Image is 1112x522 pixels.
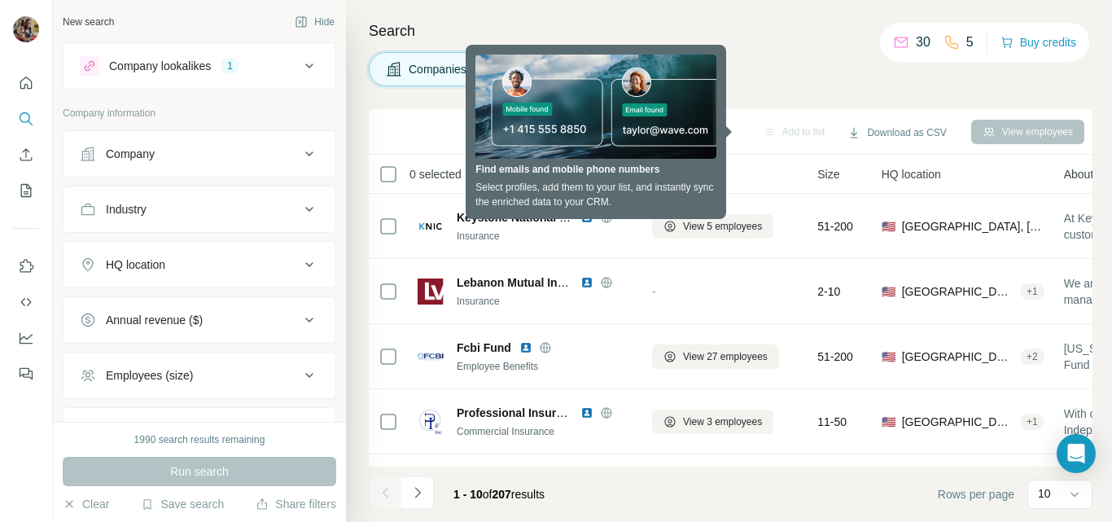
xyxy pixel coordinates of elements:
[817,166,839,182] span: Size
[401,476,434,509] button: Navigate to next page
[902,414,1013,430] span: [GEOGRAPHIC_DATA], [US_STATE]
[652,214,773,239] button: View 5 employees
[63,134,335,173] button: Company
[109,58,211,74] div: Company lookalikes
[1064,166,1094,182] span: About
[13,68,39,98] button: Quick start
[1020,284,1044,299] div: + 1
[457,424,633,439] div: Commercial Insurance
[1000,31,1076,54] button: Buy credits
[1020,415,1044,429] div: + 1
[580,211,593,224] img: LinkedIn logo
[63,106,336,121] p: Company information
[106,367,193,384] div: Employees (size)
[418,344,444,370] img: Logo of Fcbi Fund
[882,283,895,300] span: 🇺🇸
[63,46,335,86] button: Company lookalikes1
[882,218,895,235] span: 🇺🇸
[519,341,532,354] img: LinkedIn logo
[683,349,768,364] span: View 27 employees
[817,414,847,430] span: 11-50
[134,432,265,447] div: 1990 search results remaining
[882,414,895,430] span: 🇺🇸
[457,294,633,309] div: Insurance
[683,219,762,234] span: View 5 employees
[493,488,511,501] span: 207
[418,279,444,305] img: Logo of Lebanon Mutual Insurance Company
[13,323,39,353] button: Dashboard
[221,59,239,73] div: 1
[13,287,39,317] button: Use Surfe API
[580,406,593,419] img: LinkedIn logo
[63,496,109,512] button: Clear
[817,283,840,300] span: 2-10
[457,229,633,243] div: Insurance
[13,16,39,42] img: Avatar
[106,312,203,328] div: Annual revenue ($)
[418,409,444,435] img: Logo of Professional Insurance Executives
[457,276,656,289] span: Lebanon Mutual Insurance Company
[652,285,656,298] span: -
[1038,485,1051,502] p: 10
[683,415,762,429] span: View 3 employees
[652,410,773,434] button: View 3 employees
[902,349,1013,365] span: [GEOGRAPHIC_DATA], [US_STATE]
[453,488,483,501] span: 1 - 10
[418,213,444,239] img: Logo of Keystone National Insurance Company
[63,245,335,284] button: HQ location
[652,344,779,369] button: View 27 employees
[13,252,39,281] button: Use Surfe on LinkedIn
[966,33,974,52] p: 5
[256,496,336,512] button: Share filters
[882,166,941,182] span: HQ location
[457,359,633,374] div: Employee Benefits
[369,20,1092,42] h4: Search
[141,496,224,512] button: Save search
[13,359,39,388] button: Feedback
[580,276,593,289] img: LinkedIn logo
[106,201,147,217] div: Industry
[457,211,668,224] span: Keystone National Insurance Company
[457,340,511,356] span: Fcbi Fund
[817,349,853,365] span: 51-200
[652,166,708,182] span: Employees
[63,356,335,395] button: Employees (size)
[63,411,335,450] button: Technologies
[63,15,114,29] div: New search
[283,10,346,34] button: Hide
[483,488,493,501] span: of
[13,176,39,205] button: My lists
[409,166,462,182] span: 0 selected
[106,257,165,273] div: HQ location
[882,349,895,365] span: 🇺🇸
[457,406,645,419] span: Professional Insurance Executives
[1020,349,1044,364] div: + 2
[836,121,957,145] button: Download as CSV
[938,486,1014,502] span: Rows per page
[533,61,571,77] span: People
[902,218,1044,235] span: [GEOGRAPHIC_DATA], [US_STATE]
[409,61,468,77] span: Companies
[902,283,1013,300] span: [GEOGRAPHIC_DATA], [US_STATE]
[817,218,853,235] span: 51-200
[63,300,335,340] button: Annual revenue ($)
[453,488,545,501] span: results
[916,33,930,52] p: 30
[63,190,335,229] button: Industry
[13,140,39,169] button: Enrich CSV
[13,104,39,134] button: Search
[106,146,155,162] div: Company
[1057,434,1096,473] div: Open Intercom Messenger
